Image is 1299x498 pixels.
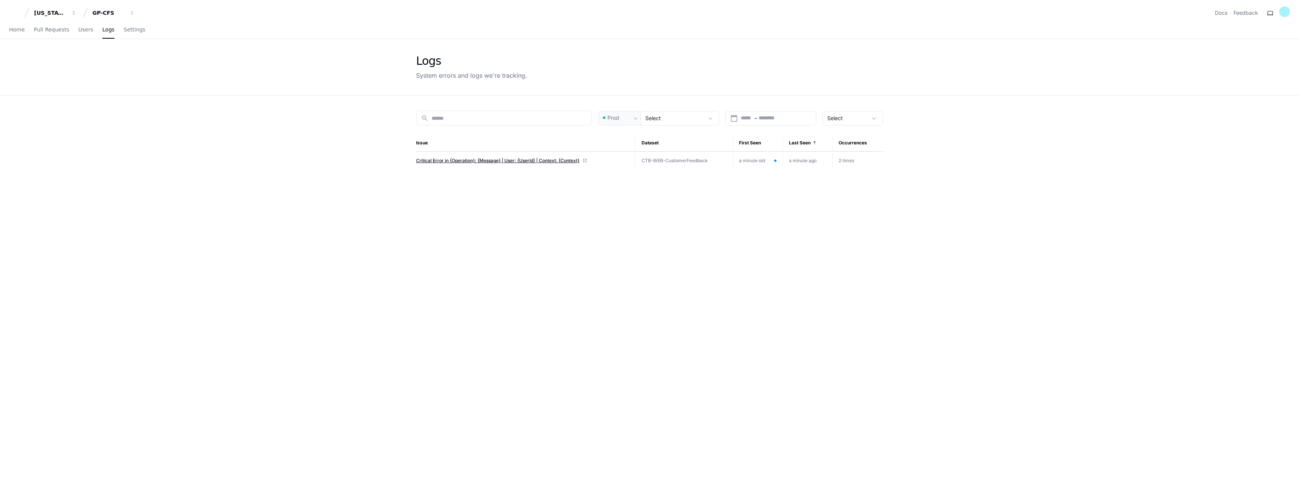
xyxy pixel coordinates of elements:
[730,114,738,122] mat-icon: calendar_today
[9,27,25,32] span: Home
[645,115,661,121] span: Select
[416,158,629,164] a: Critical Error in {Operation}: {Message} | User: {UserId} | Context: {Context}
[827,115,843,121] span: Select
[9,21,25,39] a: Home
[416,71,527,80] div: System errors and logs we're tracking.
[416,135,635,152] th: Issue
[34,27,69,32] span: Pull Requests
[739,140,761,146] span: First Seen
[89,6,138,20] button: GP-CFS
[783,152,833,170] td: a minute ago
[833,135,883,152] th: Occurrences
[78,27,93,32] span: Users
[730,114,738,122] button: Open calendar
[124,21,145,39] a: Settings
[839,158,854,163] span: 2 times
[34,21,69,39] a: Pull Requests
[34,9,67,17] div: [US_STATE] Pacific
[754,114,757,122] span: –
[124,27,145,32] span: Settings
[789,140,811,146] span: Last Seen
[92,9,125,17] div: GP-CFS
[635,135,733,152] th: Dataset
[421,114,429,122] mat-icon: search
[1215,9,1227,17] a: Docs
[31,6,80,20] button: [US_STATE] Pacific
[102,27,114,32] span: Logs
[732,152,783,170] td: a minute old
[1233,9,1258,17] button: Feedback
[607,114,619,122] span: Prod
[416,158,579,164] span: Critical Error in {Operation}: {Message} | User: {UserId} | Context: {Context}
[416,54,527,68] div: Logs
[78,21,93,39] a: Users
[102,21,114,39] a: Logs
[635,152,733,170] td: CTB-WEB-CustomerFeedback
